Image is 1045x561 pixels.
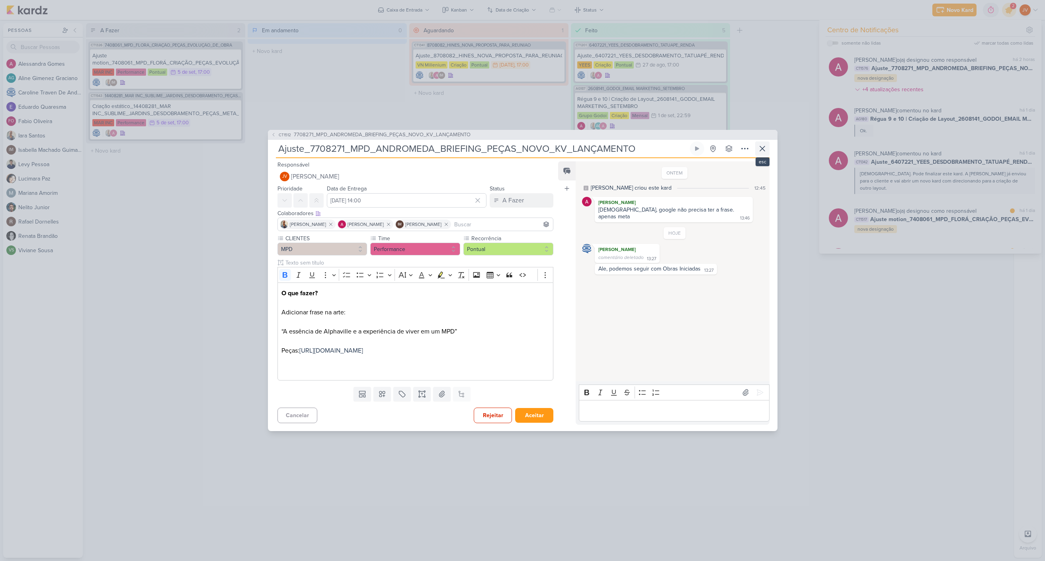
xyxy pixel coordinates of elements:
button: MPD [277,243,367,255]
div: 13:27 [704,267,714,274]
button: A Fazer [490,193,553,208]
label: Data de Entrega [327,185,367,192]
input: Texto sem título [284,259,554,267]
input: Select a date [327,193,487,208]
div: [PERSON_NAME] [596,198,751,206]
button: CT1512 7708271_MPD_ANDROMEDA_BRIEFING_PEÇAS_NOVO_KV_LANÇAMENTO [271,131,471,139]
label: Status [490,185,505,192]
div: [DEMOGRAPHIC_DATA], google não precisa ter a frase. apenas meta [598,206,736,220]
button: Cancelar [277,408,317,423]
span: comentário deletado [598,255,644,260]
button: Pontual [463,243,553,255]
button: Aceitar [515,408,553,423]
span: [PERSON_NAME] [291,172,339,181]
img: Alessandra Gomes [582,197,592,206]
div: Editor editing area: main [579,400,769,422]
div: Ligar relógio [694,145,700,152]
div: 13:27 [647,256,656,262]
img: Iara Santos [280,220,288,228]
div: Joney Viana [280,172,289,181]
img: Alessandra Gomes [338,220,346,228]
div: esc [756,157,770,166]
input: Kard Sem Título [276,141,688,156]
input: Buscar [453,220,552,229]
span: [PERSON_NAME] [405,221,441,228]
label: Recorrência [471,234,553,243]
p: Adicionar frase na arte: “A essência de Alphaville e a experiência de viver em um MPD” Peças: [281,288,549,375]
p: IM [398,223,402,227]
img: Caroline Traven De Andrade [582,244,592,253]
label: CLIENTES [285,234,367,243]
span: CT1512 [277,132,292,138]
button: JV [PERSON_NAME] [277,169,554,184]
button: Rejeitar [474,408,512,423]
p: JV [282,175,287,179]
a: [URL][DOMAIN_NAME] [299,347,363,355]
button: Performance [370,243,460,255]
div: [PERSON_NAME] criou este kard [591,184,672,192]
label: Time [377,234,460,243]
div: 12:45 [754,184,766,192]
span: [PERSON_NAME] [348,221,384,228]
div: [PERSON_NAME] [596,245,658,253]
label: Prioridade [277,185,303,192]
div: Ale, podemos seguir com Obras Iniciadas [598,265,701,272]
span: 7708271_MPD_ANDROMEDA_BRIEFING_PEÇAS_NOVO_KV_LANÇAMENTO [294,131,471,139]
div: A Fazer [502,196,524,205]
span: [PERSON_NAME] [290,221,326,228]
div: Isabella Machado Guimarães [396,220,404,228]
div: Editor toolbar [579,384,769,400]
div: 13:46 [740,215,750,222]
label: Responsável [277,161,309,168]
div: Colaboradores [277,209,554,218]
div: Editor toolbar [277,267,554,282]
strong: O que fazer? [281,289,318,297]
div: Editor editing area: main [277,282,554,381]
